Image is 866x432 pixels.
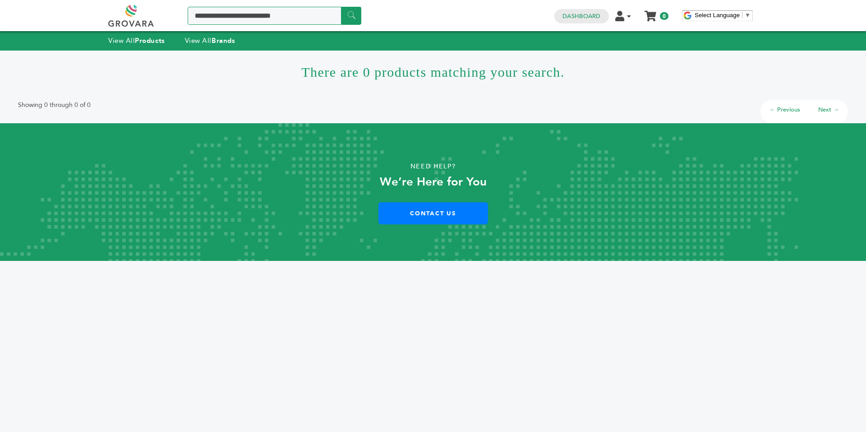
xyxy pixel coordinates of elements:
[185,36,235,45] a: View AllBrands
[562,12,600,20] a: Dashboard
[380,174,487,190] strong: We’re Here for You
[695,12,740,19] span: Select Language
[18,51,848,93] h1: There are 0 products matching your search.
[212,36,235,45] strong: Brands
[745,12,751,19] span: ▼
[818,106,839,114] a: Next →
[188,7,361,25] input: Search a product or brand...
[135,36,165,45] strong: Products
[660,12,668,20] span: 0
[43,160,823,173] p: Need Help?
[18,100,91,111] p: Showing 0 through 0 of 0
[645,8,656,18] a: My Cart
[378,202,488,224] a: Contact Us
[108,36,165,45] a: View AllProducts
[769,106,800,114] a: ← Previous
[695,12,751,19] a: Select Language​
